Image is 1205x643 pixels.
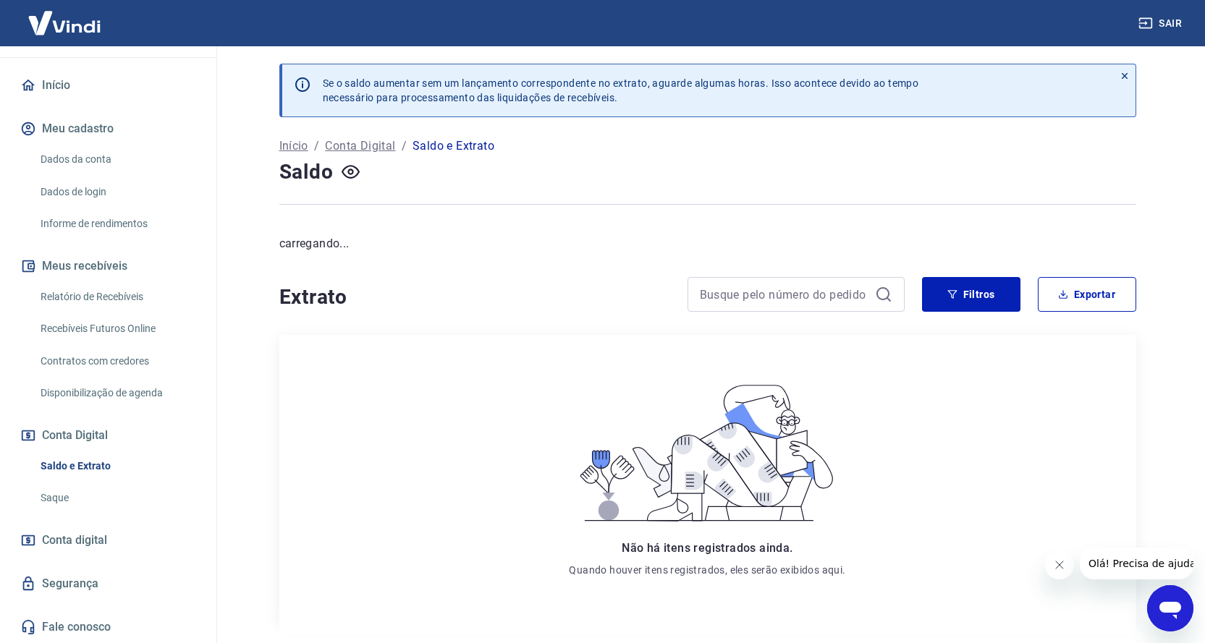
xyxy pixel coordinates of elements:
[35,346,199,376] a: Contratos com credores
[314,137,319,155] p: /
[17,113,199,145] button: Meu cadastro
[17,250,199,282] button: Meus recebíveis
[569,563,845,577] p: Quando houver itens registrados, eles serão exibidos aqui.
[17,611,199,643] a: Fale conosco
[279,158,334,187] h4: Saldo
[700,284,869,305] input: Busque pelo número do pedido
[279,235,1136,252] p: carregando...
[325,137,395,155] a: Conta Digital
[35,282,199,312] a: Relatório de Recebíveis
[35,378,199,408] a: Disponibilização de agenda
[35,483,199,513] a: Saque
[323,76,919,105] p: Se o saldo aumentar sem um lançamento correspondente no extrato, aguarde algumas horas. Isso acon...
[402,137,407,155] p: /
[35,145,199,174] a: Dados da conta
[922,277,1020,312] button: Filtros
[35,314,199,344] a: Recebíveis Futuros Online
[35,177,199,207] a: Dados de login
[1045,550,1074,579] iframe: Fechar mensagem
[1136,10,1188,37] button: Sair
[42,530,107,550] span: Conta digital
[1038,277,1136,312] button: Exportar
[17,524,199,556] a: Conta digital
[17,1,111,45] img: Vindi
[1147,585,1193,631] iframe: Botão para abrir a janela de mensagens
[279,283,670,312] h4: Extrato
[35,209,199,239] a: Informe de rendimentos
[1080,548,1193,579] iframe: Mensagem da empresa
[17,69,199,101] a: Início
[17,568,199,600] a: Segurança
[413,137,494,155] p: Saldo e Extrato
[35,451,199,481] a: Saldo e Extrato
[279,137,308,155] a: Início
[622,541,792,555] span: Não há itens registrados ainda.
[17,420,199,451] button: Conta Digital
[9,10,122,22] span: Olá! Precisa de ajuda?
